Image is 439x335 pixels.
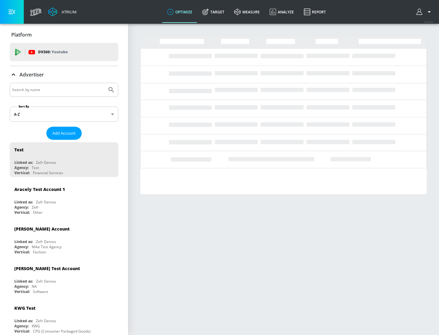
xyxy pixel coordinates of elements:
div: [PERSON_NAME] AccountLinked as:Zefr DemosAgency:Mike Test AgencyVertical:Fashion [10,221,118,256]
a: Report [299,1,331,23]
div: Agency: [14,284,29,289]
input: Search by name [12,86,105,94]
div: Agency: [14,244,29,249]
a: Target [197,1,229,23]
a: optimize [162,1,197,23]
div: Zefr Demos [36,318,56,323]
div: Test [32,165,39,170]
div: Advertiser [10,66,118,83]
div: TestLinked as:Zefr DemosAgency:TestVertical:Financial Services [10,142,118,177]
p: Advertiser [20,71,44,78]
div: Fashion [33,249,46,255]
div: Agency: [14,165,29,170]
div: Atrium [59,9,77,15]
div: Zefr Demos [36,239,56,244]
div: NA [32,284,37,289]
div: Zefr [32,205,39,210]
div: Zefr Demos [36,199,56,205]
div: [PERSON_NAME] Test Account [14,266,80,271]
div: Zefr Demos [36,279,56,284]
a: measure [229,1,265,23]
div: Agency: [14,323,29,329]
a: Atrium [48,7,77,16]
a: Analyze [265,1,299,23]
div: Vertical: [14,289,30,294]
div: Software [33,289,48,294]
span: Add Account [52,130,76,137]
div: Vertical: [14,170,30,175]
div: Aracely Test Account 1Linked as:Zefr DemosAgency:ZefrVertical:Other [10,182,118,217]
p: Platform [11,31,32,38]
div: KWG [32,323,40,329]
p: DV360: [38,49,68,55]
div: Zefr Demos [36,160,56,165]
div: Mike Test Agency [32,244,62,249]
button: Add Account [46,127,82,140]
p: Youtube [52,49,68,55]
div: Test [14,147,23,153]
div: KWG Test [14,305,35,311]
div: Linked as: [14,199,33,205]
div: DV360: Youtube [10,43,118,61]
div: A-Z [10,107,118,122]
div: [PERSON_NAME] Test AccountLinked as:Zefr DemosAgency:NAVertical:Software [10,261,118,296]
div: Linked as: [14,160,33,165]
div: Platform [10,26,118,43]
div: Agency: [14,205,29,210]
div: Linked as: [14,318,33,323]
div: Vertical: [14,329,30,334]
label: Sort By [17,104,30,108]
div: Other [33,210,43,215]
span: v 4.24.0 [424,20,433,23]
div: Financial Services [33,170,63,175]
div: Vertical: [14,210,30,215]
div: Linked as: [14,279,33,284]
div: CPG (Consumer Packaged Goods) [33,329,91,334]
div: Vertical: [14,249,30,255]
div: Linked as: [14,239,33,244]
div: [PERSON_NAME] Account [14,226,70,232]
div: Aracely Test Account 1 [14,186,65,192]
